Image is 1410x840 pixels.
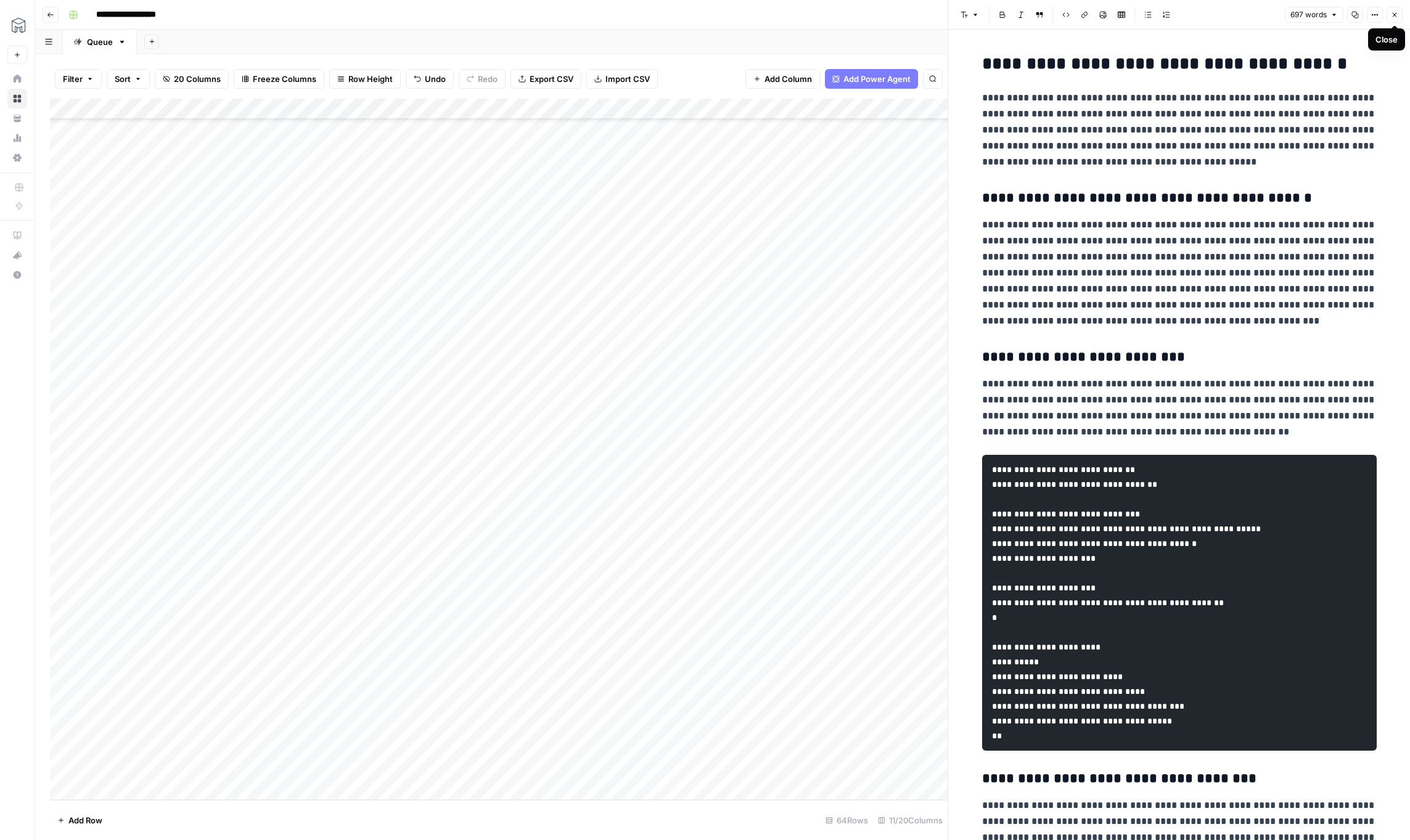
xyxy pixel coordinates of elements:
span: Add Row [68,814,102,826]
button: Add Row [50,810,110,830]
span: Freeze Columns [253,73,316,85]
button: Add Column [745,69,820,89]
span: Import CSV [605,73,650,85]
a: Your Data [7,108,27,128]
a: Home [7,69,27,89]
button: 20 Columns [155,69,229,89]
a: Queue [63,30,137,54]
div: 64 Rows [821,810,873,830]
a: AirOps Academy [7,226,27,245]
span: Filter [63,73,83,85]
span: Sort [115,73,131,85]
div: What's new? [8,246,27,264]
button: Freeze Columns [234,69,324,89]
button: Redo [459,69,506,89]
a: Settings [7,148,27,168]
button: Add Power Agent [825,69,918,89]
button: Filter [55,69,102,89]
span: 697 words [1290,9,1327,20]
span: 20 Columns [174,73,221,85]
span: Undo [425,73,446,85]
button: Sort [107,69,150,89]
button: Workspace: MESA [7,10,27,41]
button: What's new? [7,245,27,265]
button: Export CSV [510,69,581,89]
span: Redo [478,73,498,85]
img: MESA Logo [7,14,30,36]
a: Usage [7,128,27,148]
button: Import CSV [586,69,658,89]
button: Undo [406,69,454,89]
button: 697 words [1285,7,1343,23]
div: Close [1375,33,1398,46]
span: Row Height [348,73,393,85]
div: 11/20 Columns [873,810,948,830]
div: Queue [87,36,113,48]
span: Export CSV [530,73,573,85]
a: Browse [7,89,27,108]
button: Help + Support [7,265,27,285]
span: Add Column [764,73,812,85]
span: Add Power Agent [843,73,911,85]
button: Row Height [329,69,401,89]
